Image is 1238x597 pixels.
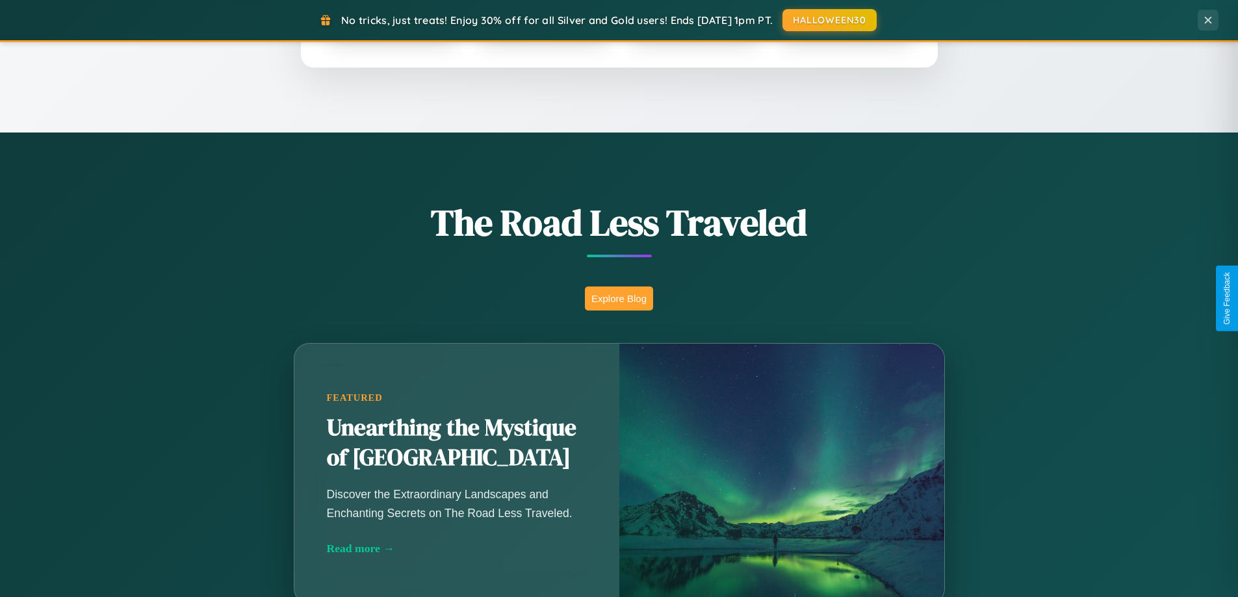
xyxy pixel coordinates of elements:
button: HALLOWEEN30 [782,9,877,31]
p: Discover the Extraordinary Landscapes and Enchanting Secrets on The Road Less Traveled. [327,485,587,522]
div: Read more → [327,542,587,555]
button: Explore Blog [585,286,653,311]
span: No tricks, just treats! Enjoy 30% off for all Silver and Gold users! Ends [DATE] 1pm PT. [341,14,773,27]
h2: Unearthing the Mystique of [GEOGRAPHIC_DATA] [327,413,587,473]
div: Give Feedback [1222,272,1232,325]
div: Featured [327,392,587,403]
h1: The Road Less Traveled [229,197,1009,248]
